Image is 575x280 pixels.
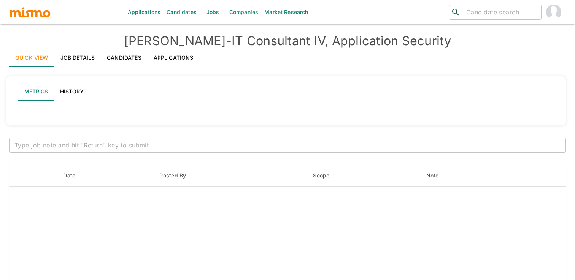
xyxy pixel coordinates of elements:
th: Date [57,165,153,187]
img: Gabriel Hernandez [546,5,561,20]
button: Metrics [18,82,54,101]
div: lab API tabs example [18,82,554,101]
th: Posted By [153,165,307,187]
th: Note [420,165,518,187]
img: logo [9,6,51,18]
button: History [54,82,90,101]
a: Candidates [101,49,148,67]
input: Candidate search [463,7,538,17]
a: Quick View [9,49,54,67]
a: Job Details [54,49,101,67]
th: Scope [307,165,420,187]
a: Applications [148,49,200,67]
h4: [PERSON_NAME] - IT Consultant IV, Application Security [9,33,566,49]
